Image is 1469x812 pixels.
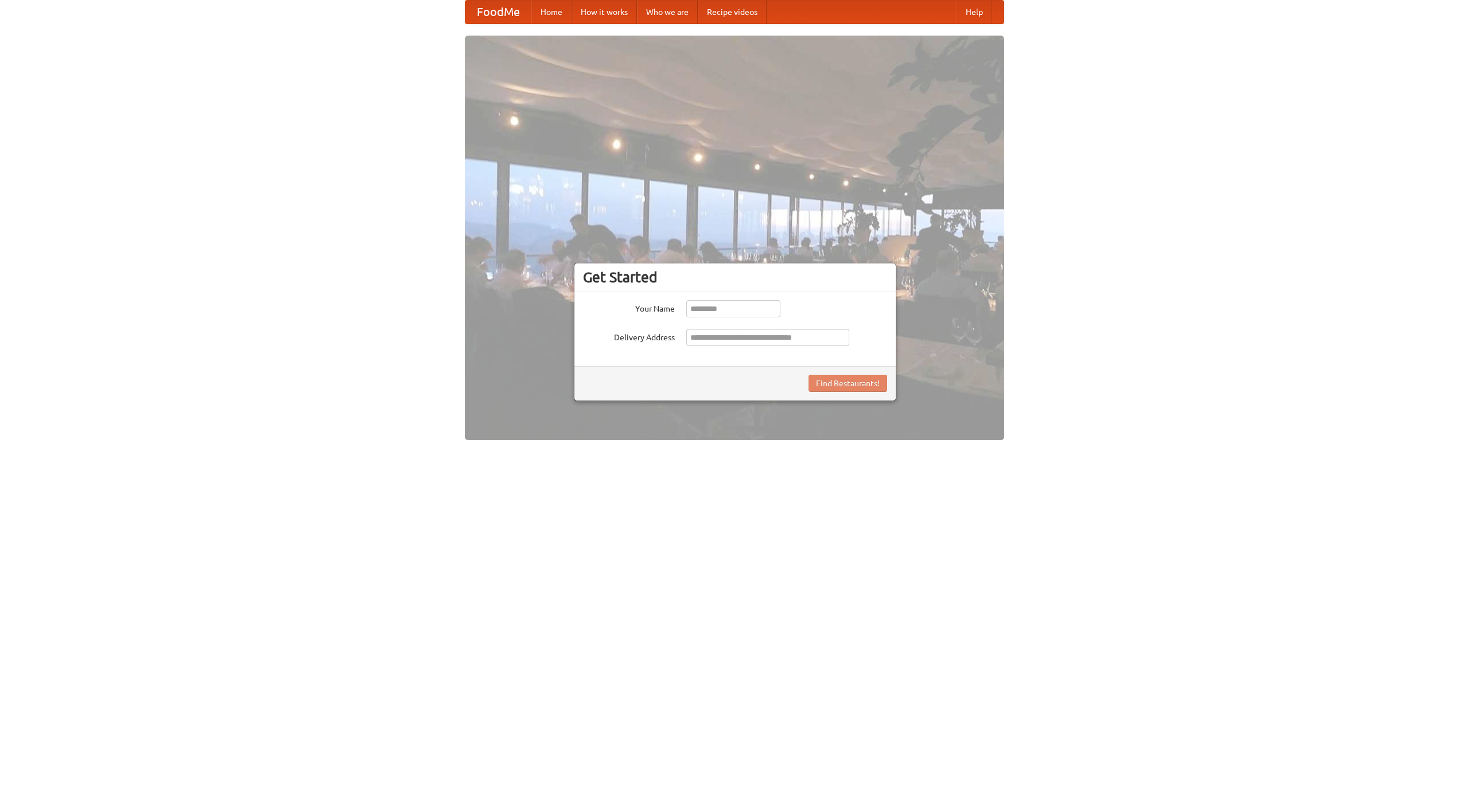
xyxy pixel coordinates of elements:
label: Delivery Address [583,329,675,343]
a: Home [531,1,572,24]
a: How it works [572,1,637,24]
label: Your Name [583,300,675,314]
a: Recipe videos [698,1,767,24]
button: Find Restaurants! [809,375,887,392]
a: FoodMe [465,1,531,24]
a: Who we are [637,1,698,24]
h3: Get Started [583,269,887,286]
a: Help [957,1,992,24]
